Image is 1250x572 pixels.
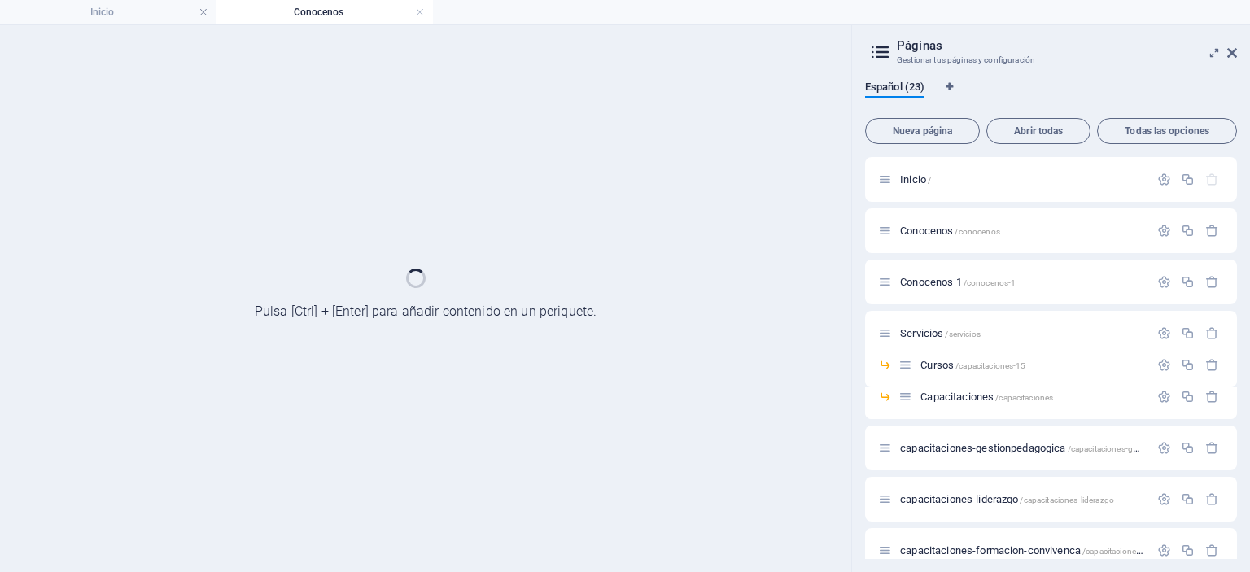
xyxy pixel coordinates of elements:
[955,227,999,236] span: /conocenos
[900,544,1225,557] span: Haz clic para abrir la página
[1157,390,1171,404] div: Configuración
[1157,224,1171,238] div: Configuración
[916,360,1149,370] div: Cursos/capacitaciones-15
[1181,390,1195,404] div: Duplicar
[945,330,980,338] span: /servicios
[995,393,1053,402] span: /capacitaciones
[900,225,1000,237] span: Conocenos
[1020,496,1113,504] span: /capacitaciones-liderazgo
[1205,441,1219,455] div: Eliminar
[895,545,1149,556] div: capacitaciones-formacion-convivenca/capacitaciones-formacion-convivenca
[1157,275,1171,289] div: Configuración
[994,126,1083,136] span: Abrir todas
[897,53,1204,68] h3: Gestionar tus páginas y configuración
[865,77,924,100] span: Español (23)
[1068,444,1200,453] span: /capacitaciones-gestionpedagogica
[872,126,972,136] span: Nueva página
[216,3,433,21] h4: Conocenos
[1097,118,1237,144] button: Todas las opciones
[1205,358,1219,372] div: Eliminar
[1181,358,1195,372] div: Duplicar
[865,81,1237,111] div: Pestañas de idiomas
[964,278,1016,287] span: /conocenos-1
[900,327,981,339] span: Haz clic para abrir la página
[1157,441,1171,455] div: Configuración
[895,277,1149,287] div: Conocenos 1/conocenos-1
[920,391,1053,403] span: Haz clic para abrir la página
[1181,544,1195,557] div: Duplicar
[900,493,1114,505] span: Haz clic para abrir la página
[1181,172,1195,186] div: Duplicar
[900,442,1199,454] span: Haz clic para abrir la página
[900,173,931,186] span: Haz clic para abrir la página
[1205,224,1219,238] div: Eliminar
[1181,275,1195,289] div: Duplicar
[928,176,931,185] span: /
[865,118,980,144] button: Nueva página
[1157,326,1171,340] div: Configuración
[895,443,1149,453] div: capacitaciones-gestionpedagogica/capacitaciones-gestionpedagogica
[920,359,1025,371] span: Haz clic para abrir la página
[986,118,1090,144] button: Abrir todas
[895,328,1149,338] div: Servicios/servicios
[1181,492,1195,506] div: Duplicar
[1205,492,1219,506] div: Eliminar
[1157,492,1171,506] div: Configuración
[895,174,1149,185] div: Inicio/
[1157,544,1171,557] div: Configuración
[916,391,1149,402] div: Capacitaciones/capacitaciones
[1205,390,1219,404] div: Eliminar
[900,276,1016,288] span: Haz clic para abrir la página
[1082,547,1225,556] span: /capacitaciones-formacion-convivenca
[1181,441,1195,455] div: Duplicar
[1205,326,1219,340] div: Eliminar
[955,361,1026,370] span: /capacitaciones-15
[1104,126,1230,136] span: Todas las opciones
[895,494,1149,504] div: capacitaciones-liderazgo/capacitaciones-liderazgo
[897,38,1237,53] h2: Páginas
[1205,172,1219,186] div: La página principal no puede eliminarse
[1157,172,1171,186] div: Configuración
[1181,224,1195,238] div: Duplicar
[1181,326,1195,340] div: Duplicar
[1205,275,1219,289] div: Eliminar
[895,225,1149,236] div: Conocenos/conocenos
[1205,544,1219,557] div: Eliminar
[1157,358,1171,372] div: Configuración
